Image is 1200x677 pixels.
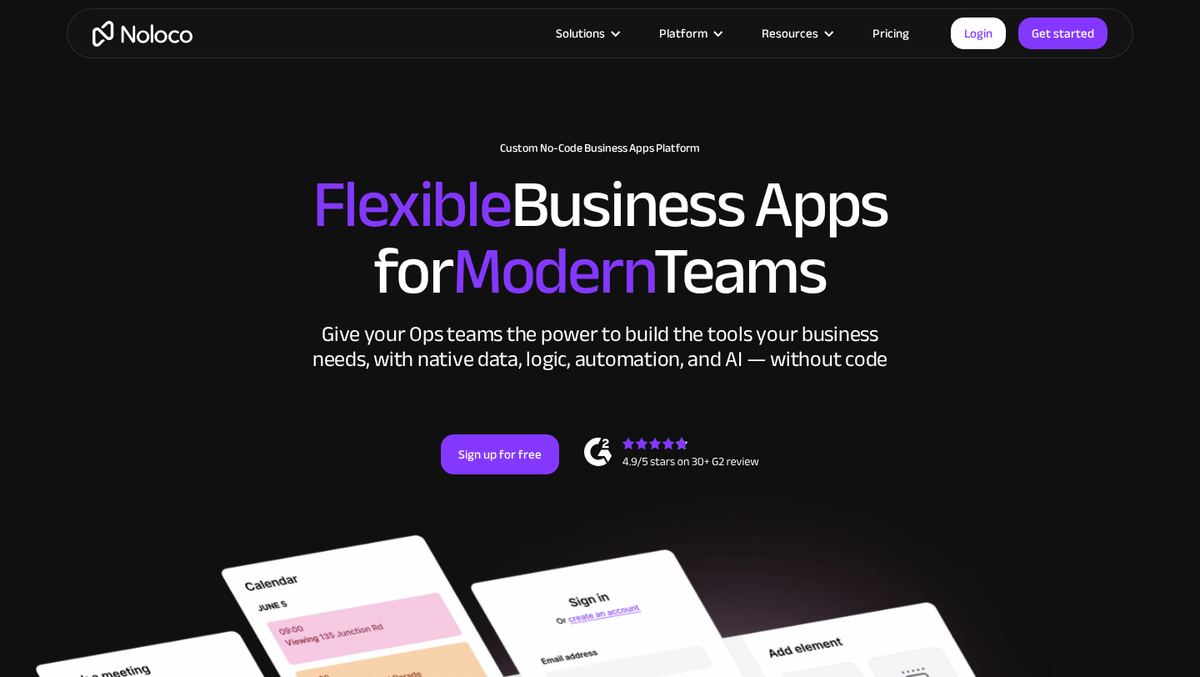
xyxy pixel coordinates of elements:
[312,143,511,267] span: Flexible
[762,23,818,44] div: Resources
[659,23,707,44] div: Platform
[452,209,653,333] span: Modern
[92,21,192,47] a: home
[535,23,638,44] div: Solutions
[83,172,1117,305] h2: Business Apps for Teams
[441,434,559,474] a: Sign up for free
[741,23,852,44] div: Resources
[308,322,892,372] div: Give your Ops teams the power to build the tools your business needs, with native data, logic, au...
[638,23,741,44] div: Platform
[83,142,1117,155] h1: Custom No-Code Business Apps Platform
[1018,18,1107,49] a: Get started
[852,23,930,44] a: Pricing
[951,18,1006,49] a: Login
[556,23,605,44] div: Solutions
